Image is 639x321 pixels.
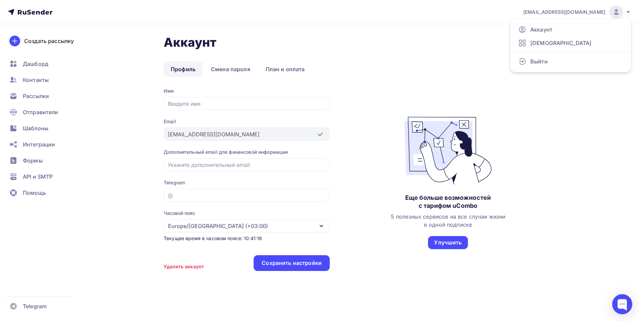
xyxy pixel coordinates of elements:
[164,179,330,186] div: Telegram
[164,210,195,217] div: Часовой пояс
[530,57,548,65] span: Выйти
[168,100,326,108] input: Введите имя
[164,149,330,155] div: Дополнительный email для финансовой информации
[5,89,85,103] a: Рассылки
[23,108,58,116] span: Отправители
[23,173,53,181] span: API и SMTP
[5,73,85,87] a: Контакты
[164,88,330,94] div: Имя
[530,39,592,47] span: [DEMOGRAPHIC_DATA]
[530,26,552,34] span: Аккаунт
[23,156,43,165] span: Формы
[23,189,46,197] span: Помощь
[168,222,268,230] div: Europe/[GEOGRAPHIC_DATA] (+03:00)
[5,154,85,167] a: Формы
[164,210,330,232] button: Часовой пояс Europe/[GEOGRAPHIC_DATA] (+03:00)
[24,37,74,45] div: Создать рассылку
[5,122,85,135] a: Шаблоны
[164,35,566,50] h1: Аккаунт
[5,57,85,71] a: Дашборд
[164,118,330,125] div: Email
[23,124,48,132] span: Шаблоны
[434,239,462,246] div: Улучшить
[164,61,203,77] a: Профиль
[523,9,605,15] span: [EMAIL_ADDRESS][DOMAIN_NAME]
[23,302,47,310] span: Telegram
[405,194,491,210] div: Еще больше возможностей с тарифом uCombo
[164,263,204,270] div: Удалить аккаунт
[204,61,257,77] a: Смена пароля
[168,191,173,199] div: @
[5,105,85,119] a: Отправители
[164,235,330,242] div: Текущее время в часовом поясе: 10:41:16
[523,5,631,19] a: [EMAIL_ADDRESS][DOMAIN_NAME]
[510,19,631,72] ul: [EMAIL_ADDRESS][DOMAIN_NAME]
[23,140,55,148] span: Интеграции
[259,61,312,77] a: План и оплата
[23,76,49,84] span: Контакты
[168,161,326,169] input: Укажите дополнительный email
[23,92,49,100] span: Рассылки
[391,213,505,229] div: 5 полезных сервисов на все случаи жизни в одной подписке
[23,60,48,68] span: Дашборд
[262,259,322,267] div: Сохранить настройки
